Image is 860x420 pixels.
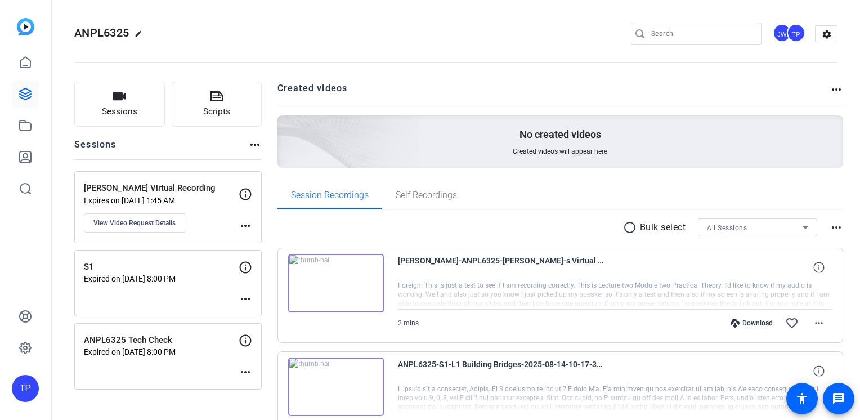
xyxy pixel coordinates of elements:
[725,319,778,328] div: Download
[773,24,792,43] ngx-avatar: Justin Wilbur
[84,182,239,195] p: [PERSON_NAME] Virtual Recording
[74,82,165,127] button: Sessions
[623,221,640,234] mat-icon: radio_button_unchecked
[248,138,262,151] mat-icon: more_horiz
[277,82,830,104] h2: Created videos
[832,392,845,405] mat-icon: message
[84,347,239,356] p: Expired on [DATE] 8:00 PM
[773,24,791,42] div: JW
[151,4,420,248] img: Creted videos background
[203,105,230,118] span: Scripts
[84,334,239,347] p: ANPL6325 Tech Check
[239,219,252,233] mat-icon: more_horiz
[84,213,185,233] button: View Video Request Details
[102,105,137,118] span: Sessions
[519,128,601,141] p: No created videos
[830,83,843,96] mat-icon: more_horiz
[74,26,129,39] span: ANPL6325
[398,319,419,327] span: 2 mins
[288,358,384,416] img: thumb-nail
[398,254,606,281] span: [PERSON_NAME]-ANPL6325-[PERSON_NAME]-s Virtual Recording-1755642459598-screen
[239,292,252,306] mat-icon: more_horiz
[12,375,39,402] div: TP
[513,147,607,156] span: Created videos will appear here
[396,191,457,200] span: Self Recordings
[17,18,34,35] img: blue-gradient.svg
[172,82,262,127] button: Scripts
[84,196,239,205] p: Expires on [DATE] 1:45 AM
[74,138,117,159] h2: Sessions
[239,365,252,379] mat-icon: more_horiz
[830,221,843,234] mat-icon: more_horiz
[707,224,747,232] span: All Sessions
[651,27,752,41] input: Search
[787,24,807,43] ngx-avatar: Tommy Perez
[785,316,799,330] mat-icon: favorite_border
[84,274,239,283] p: Expired on [DATE] 8:00 PM
[93,218,176,227] span: View Video Request Details
[135,30,148,43] mat-icon: edit
[787,24,805,42] div: TP
[816,26,838,43] mat-icon: settings
[84,261,239,274] p: S1
[291,191,369,200] span: Session Recordings
[812,316,826,330] mat-icon: more_horiz
[795,392,809,405] mat-icon: accessibility
[640,221,686,234] p: Bulk select
[288,254,384,312] img: thumb-nail
[398,358,606,385] span: ANPL6325-S1-L1 Building Bridges-2025-08-14-10-17-33-931-0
